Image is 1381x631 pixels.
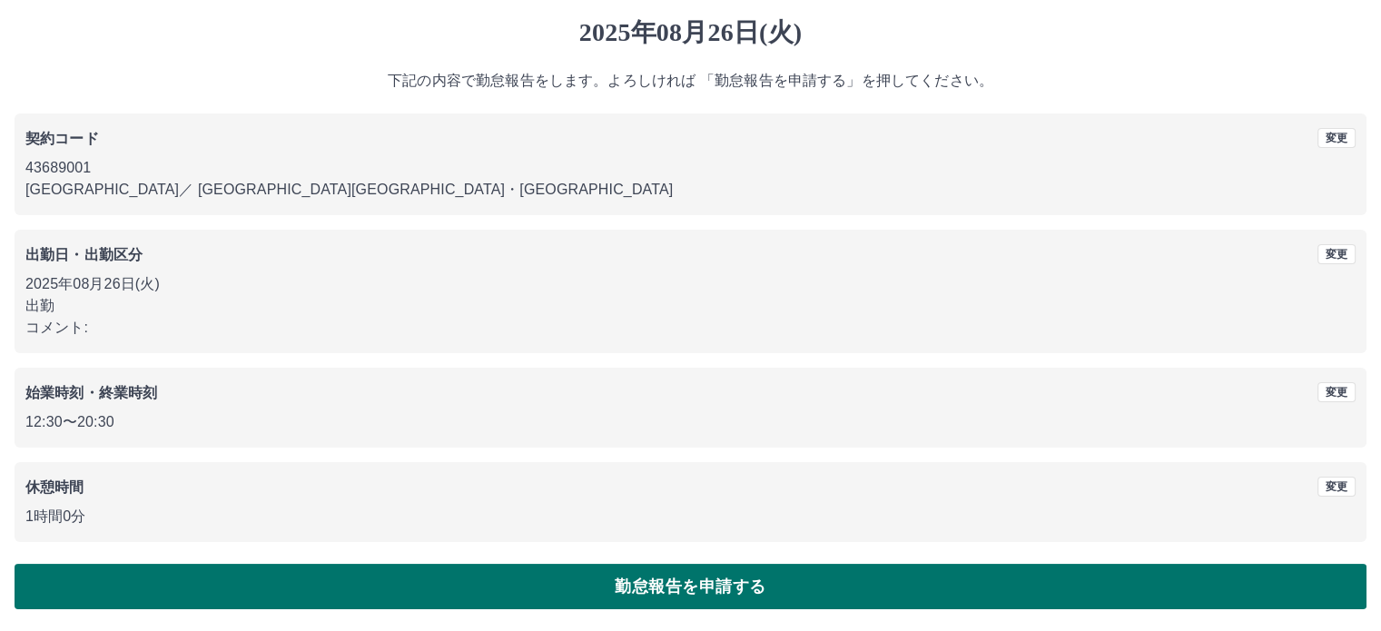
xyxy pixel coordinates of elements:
[15,17,1366,48] h1: 2025年08月26日(火)
[25,411,1356,433] p: 12:30 〜 20:30
[25,385,157,400] b: 始業時刻・終業時刻
[25,506,1356,527] p: 1時間0分
[25,131,99,146] b: 契約コード
[15,70,1366,92] p: 下記の内容で勤怠報告をします。よろしければ 「勤怠報告を申請する」を押してください。
[1317,382,1356,402] button: 変更
[25,479,84,495] b: 休憩時間
[25,247,143,262] b: 出勤日・出勤区分
[25,157,1356,179] p: 43689001
[1317,244,1356,264] button: 変更
[1317,128,1356,148] button: 変更
[1317,477,1356,497] button: 変更
[25,273,1356,295] p: 2025年08月26日(火)
[25,295,1356,317] p: 出勤
[25,179,1356,201] p: [GEOGRAPHIC_DATA] ／ [GEOGRAPHIC_DATA][GEOGRAPHIC_DATA]・[GEOGRAPHIC_DATA]
[25,317,1356,339] p: コメント:
[15,564,1366,609] button: 勤怠報告を申請する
